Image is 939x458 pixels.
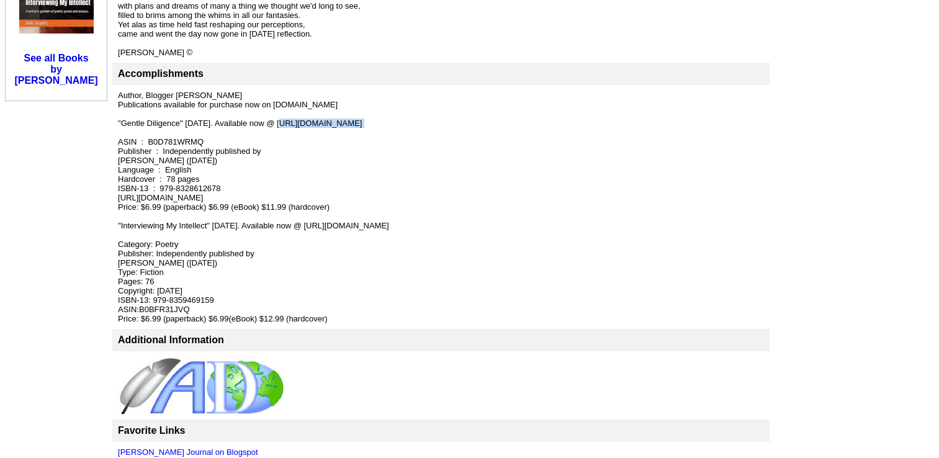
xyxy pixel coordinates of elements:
[118,68,204,79] font: Accomplishments
[118,425,185,436] font: Favorite Links
[14,53,97,86] b: See all Books by [PERSON_NAME]
[19,34,20,40] img: shim.gif
[14,53,97,86] a: See all Booksby [PERSON_NAME]
[118,447,258,457] a: [PERSON_NAME] Journal on Blogspot
[118,357,284,414] img: adlogo.jpg
[118,335,224,345] font: Additional Information
[118,91,389,323] font: Author, Blogger [PERSON_NAME] Publications available for purchase now on [DOMAIN_NAME] "Gentle Di...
